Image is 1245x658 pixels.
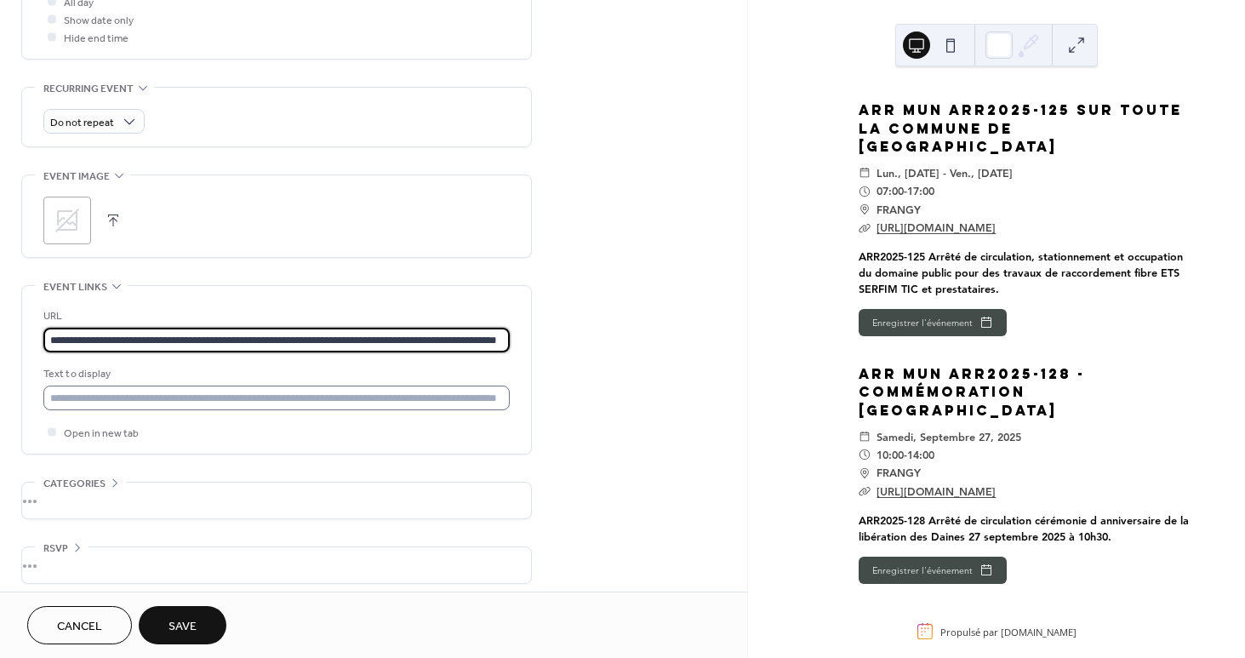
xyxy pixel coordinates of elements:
[859,365,1085,419] a: ARR MUN ARR2025-128 - Commémoration [GEOGRAPHIC_DATA]
[43,540,68,558] span: RSVP
[64,30,128,48] span: Hide end time
[859,249,1190,297] div: ARR2025-125 Arrêté de circulation, stationnement et occupation du domaine public pour des trava...
[27,606,132,644] button: Cancel
[859,101,1182,155] a: ARR MUN ARR2025-125 SUR TOUTE LA COMMUNE DE [GEOGRAPHIC_DATA]
[43,278,107,296] span: Event links
[859,164,871,182] div: ​
[859,512,1190,545] div: ARR2025-128 Arrêté de circulation cérémonie d anniversaire de la libération des Daines 27 se...
[64,12,134,30] span: Show date only
[859,201,871,219] div: ​
[877,446,904,464] span: 10:00
[877,220,996,234] a: [URL][DOMAIN_NAME]
[859,557,1007,584] button: Enregistrer l'événement
[43,80,134,98] span: Recurring event
[810,398,834,408] div: sept.
[57,618,102,636] span: Cancel
[859,483,871,501] div: ​
[22,483,531,518] div: •••
[877,182,904,200] span: 07:00
[904,446,907,464] span: -
[43,475,106,493] span: Categories
[139,606,226,644] button: Save
[940,625,1077,638] div: Propulsé par
[877,484,996,498] a: [URL][DOMAIN_NAME]
[877,164,1013,182] span: lun., [DATE] - ven., [DATE]
[811,376,833,396] div: 27
[817,112,828,132] div: 8
[43,307,506,325] div: URL
[907,446,934,464] span: 14:00
[859,446,871,464] div: ​
[877,464,921,482] span: FRANGY
[859,309,1007,336] button: Enregistrer l'événement
[43,197,91,244] div: ;
[50,113,114,133] span: Do not repeat
[168,618,197,636] span: Save
[43,365,506,383] div: Text to display
[64,425,139,443] span: Open in new tab
[859,182,871,200] div: ​
[859,464,871,482] div: ​
[43,168,110,186] span: Event image
[859,428,871,446] div: ​
[904,182,907,200] span: -
[22,547,531,583] div: •••
[907,182,934,200] span: 17:00
[1001,625,1077,638] a: [DOMAIN_NAME]
[877,428,1021,446] span: samedi, septembre 27, 2025
[877,201,921,219] span: FRANGY
[810,134,834,144] div: sept.
[859,219,871,237] div: ​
